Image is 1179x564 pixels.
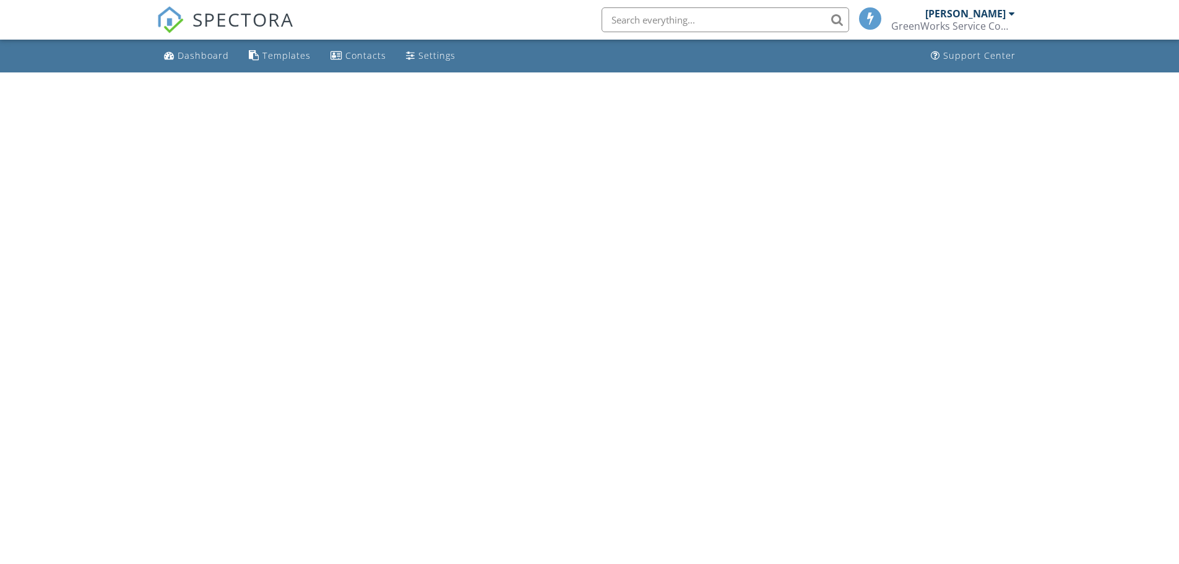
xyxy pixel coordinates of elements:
[401,45,460,67] a: Settings
[178,50,229,61] div: Dashboard
[192,6,294,32] span: SPECTORA
[157,17,294,43] a: SPECTORA
[926,45,1021,67] a: Support Center
[326,45,391,67] a: Contacts
[244,45,316,67] a: Templates
[262,50,311,61] div: Templates
[159,45,234,67] a: Dashboard
[157,6,184,33] img: The Best Home Inspection Software - Spectora
[925,7,1006,20] div: [PERSON_NAME]
[345,50,386,61] div: Contacts
[943,50,1016,61] div: Support Center
[602,7,849,32] input: Search everything...
[418,50,456,61] div: Settings
[891,20,1015,32] div: GreenWorks Service Company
